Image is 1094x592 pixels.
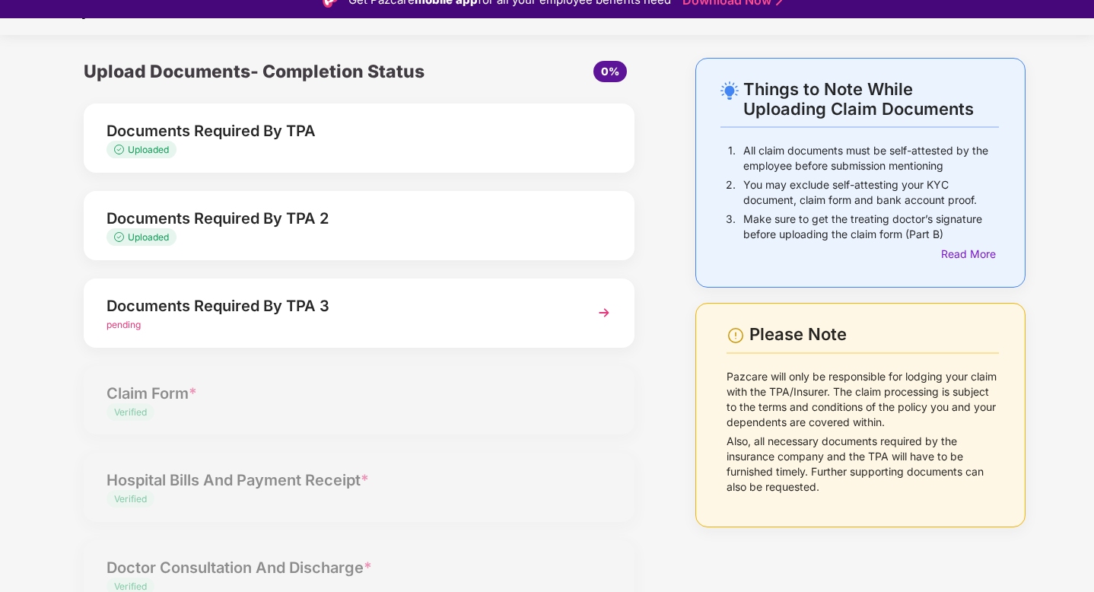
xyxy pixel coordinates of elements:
[107,319,141,330] span: pending
[107,294,569,318] div: Documents Required By TPA 3
[743,177,999,208] p: You may exclude self-attesting your KYC document, claim form and bank account proof.
[728,143,736,173] p: 1.
[601,65,619,78] span: 0%
[727,326,745,345] img: svg+xml;base64,PHN2ZyBpZD0iV2FybmluZ18tXzI0eDI0IiBkYXRhLW5hbWU9Ildhcm5pbmcgLSAyNHgyNCIgeG1sbnM9Im...
[114,145,128,154] img: svg+xml;base64,PHN2ZyB4bWxucz0iaHR0cDovL3d3dy53My5vcmcvMjAwMC9zdmciIHdpZHRoPSIxMy4zMzMiIGhlaWdodD...
[84,58,451,85] div: Upload Documents- Completion Status
[941,246,999,263] div: Read More
[743,143,999,173] p: All claim documents must be self-attested by the employee before submission mentioning
[107,206,569,231] div: Documents Required By TPA 2
[107,119,569,143] div: Documents Required By TPA
[749,324,999,345] div: Please Note
[727,369,999,430] p: Pazcare will only be responsible for lodging your claim with the TPA/Insurer. The claim processin...
[114,232,128,242] img: svg+xml;base64,PHN2ZyB4bWxucz0iaHR0cDovL3d3dy53My5vcmcvMjAwMC9zdmciIHdpZHRoPSIxMy4zMzMiIGhlaWdodD...
[128,231,169,243] span: Uploaded
[128,144,169,155] span: Uploaded
[720,81,739,100] img: svg+xml;base64,PHN2ZyB4bWxucz0iaHR0cDovL3d3dy53My5vcmcvMjAwMC9zdmciIHdpZHRoPSIyNC4wOTMiIGhlaWdodD...
[590,299,618,326] img: svg+xml;base64,PHN2ZyBpZD0iTmV4dCIgeG1sbnM9Imh0dHA6Ly93d3cudzMub3JnLzIwMDAvc3ZnIiB3aWR0aD0iMzYiIG...
[743,79,999,119] div: Things to Note While Uploading Claim Documents
[726,177,736,208] p: 2.
[727,434,999,495] p: Also, all necessary documents required by the insurance company and the TPA will have to be furni...
[726,212,736,242] p: 3.
[743,212,999,242] p: Make sure to get the treating doctor’s signature before uploading the claim form (Part B)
